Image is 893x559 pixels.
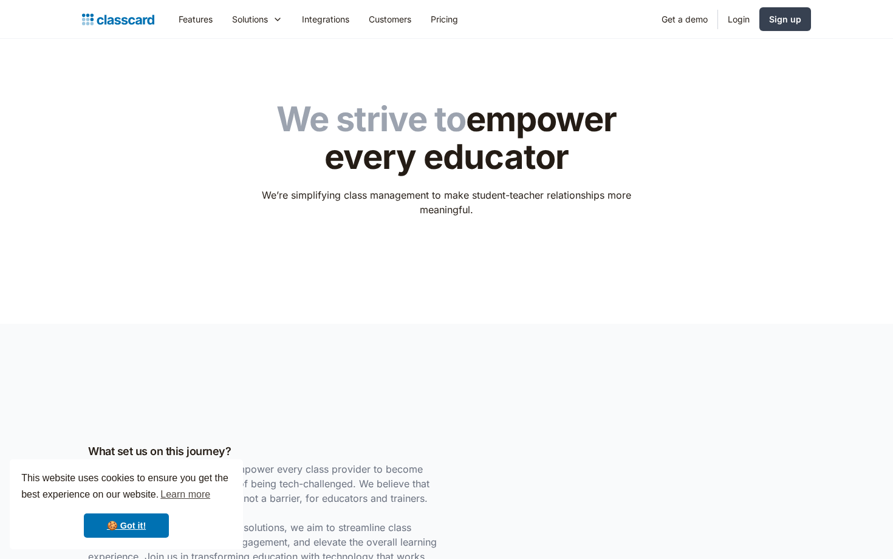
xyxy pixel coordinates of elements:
[421,5,468,33] a: Pricing
[254,101,640,176] h1: empower every educator
[82,11,154,28] a: home
[159,485,212,504] a: learn more about cookies
[769,13,801,26] div: Sign up
[254,188,640,217] p: We’re simplifying class management to make student-teacher relationships more meaningful.
[88,443,440,459] h3: What set us on this journey?
[232,13,268,26] div: Solutions
[21,471,231,504] span: This website uses cookies to ensure you get the best experience on our website.
[759,7,811,31] a: Sign up
[652,5,717,33] a: Get a demo
[169,5,222,33] a: Features
[10,459,243,549] div: cookieconsent
[84,513,169,538] a: dismiss cookie message
[359,5,421,33] a: Customers
[222,5,292,33] div: Solutions
[718,5,759,33] a: Login
[292,5,359,33] a: Integrations
[276,98,466,140] span: We strive to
